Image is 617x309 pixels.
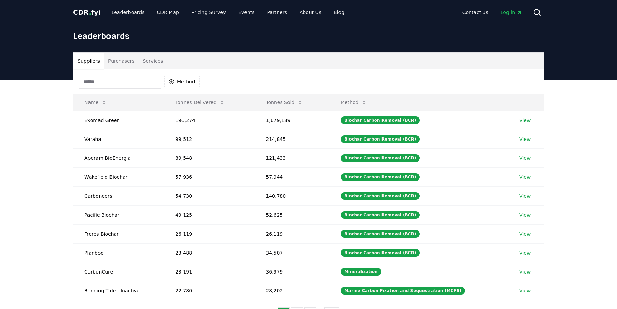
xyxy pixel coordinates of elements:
[341,135,420,143] div: Biochar Carbon Removal (BCR)
[519,193,531,199] a: View
[106,6,150,19] a: Leaderboards
[255,281,330,300] td: 28,202
[89,8,91,17] span: .
[341,230,420,238] div: Biochar Carbon Removal (BCR)
[457,6,527,19] nav: Main
[255,186,330,205] td: 140,780
[255,224,330,243] td: 26,119
[255,243,330,262] td: 34,507
[233,6,260,19] a: Events
[164,205,255,224] td: 49,125
[79,95,112,109] button: Name
[73,111,164,130] td: Exomad Green
[73,8,101,17] span: CDR fyi
[519,268,531,275] a: View
[73,148,164,167] td: Aperam BioEnergia
[73,262,164,281] td: CarbonCure
[73,224,164,243] td: Freres Biochar
[501,9,522,16] span: Log in
[73,281,164,300] td: Running Tide | Inactive
[341,211,420,219] div: Biochar Carbon Removal (BCR)
[164,281,255,300] td: 22,780
[255,111,330,130] td: 1,679,189
[495,6,527,19] a: Log in
[73,8,101,17] a: CDR.fyi
[519,249,531,256] a: View
[151,6,185,19] a: CDR Map
[73,53,104,69] button: Suppliers
[519,287,531,294] a: View
[73,205,164,224] td: Pacific Biochar
[255,130,330,148] td: 214,845
[341,192,420,200] div: Biochar Carbon Removal (BCR)
[164,243,255,262] td: 23,488
[519,136,531,143] a: View
[519,174,531,181] a: View
[255,167,330,186] td: 57,944
[255,262,330,281] td: 36,979
[73,130,164,148] td: Varaha
[104,53,139,69] button: Purchasers
[255,205,330,224] td: 52,625
[341,116,420,124] div: Biochar Carbon Removal (BCR)
[341,249,420,257] div: Biochar Carbon Removal (BCR)
[519,117,531,124] a: View
[164,76,200,87] button: Method
[457,6,494,19] a: Contact us
[106,6,350,19] nav: Main
[260,95,308,109] button: Tonnes Sold
[341,154,420,162] div: Biochar Carbon Removal (BCR)
[164,186,255,205] td: 54,730
[519,155,531,162] a: View
[73,186,164,205] td: Carboneers
[294,6,327,19] a: About Us
[328,6,350,19] a: Blog
[139,53,167,69] button: Services
[519,212,531,218] a: View
[164,130,255,148] td: 99,512
[335,95,373,109] button: Method
[164,148,255,167] td: 89,548
[262,6,293,19] a: Partners
[73,167,164,186] td: Wakefield Biochar
[164,167,255,186] td: 57,936
[73,243,164,262] td: Planboo
[341,173,420,181] div: Biochar Carbon Removal (BCR)
[341,268,381,276] div: Mineralization
[170,95,230,109] button: Tonnes Delivered
[73,30,544,41] h1: Leaderboards
[164,111,255,130] td: 196,274
[164,224,255,243] td: 26,119
[164,262,255,281] td: 23,191
[186,6,231,19] a: Pricing Survey
[341,287,465,295] div: Marine Carbon Fixation and Sequestration (MCFS)
[255,148,330,167] td: 121,433
[519,230,531,237] a: View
